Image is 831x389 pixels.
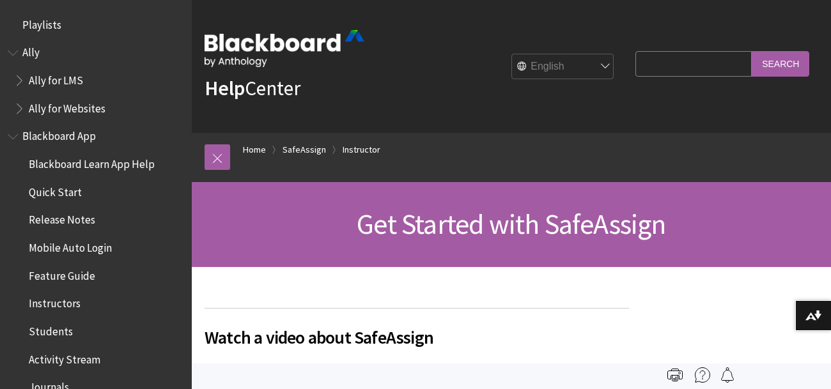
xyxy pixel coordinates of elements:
[343,142,380,158] a: Instructor
[29,237,112,254] span: Mobile Auto Login
[29,98,105,115] span: Ally for Websites
[205,30,364,67] img: Blackboard by Anthology
[667,367,683,383] img: Print
[512,54,614,80] select: Site Language Selector
[752,51,809,76] input: Search
[205,75,245,101] strong: Help
[8,42,184,119] nav: Book outline for Anthology Ally Help
[29,181,82,199] span: Quick Start
[22,14,61,31] span: Playlists
[8,14,184,36] nav: Book outline for Playlists
[29,349,100,366] span: Activity Stream
[29,70,83,87] span: Ally for LMS
[29,210,95,227] span: Release Notes
[29,265,95,282] span: Feature Guide
[22,126,96,143] span: Blackboard App
[283,142,326,158] a: SafeAssign
[205,75,300,101] a: HelpCenter
[29,153,155,171] span: Blackboard Learn App Help
[357,206,665,241] span: Get Started with SafeAssign
[29,293,81,310] span: Instructors
[205,324,629,351] span: Watch a video about SafeAssign
[22,42,40,59] span: Ally
[243,142,266,158] a: Home
[695,367,710,383] img: More help
[720,367,735,383] img: Follow this page
[29,321,73,338] span: Students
